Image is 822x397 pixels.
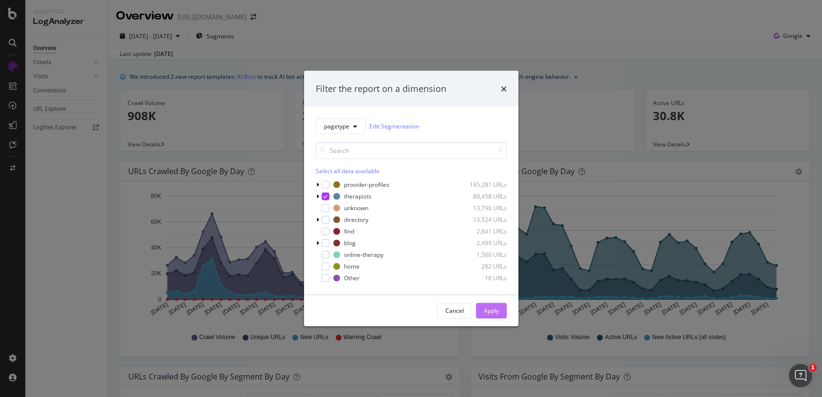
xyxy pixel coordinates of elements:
div: 1,560 URLs [459,251,507,259]
div: modal [304,71,518,326]
div: Cancel [445,307,464,315]
div: Apply [484,307,499,315]
div: home [344,262,360,271]
div: 2,841 URLs [459,227,507,235]
iframe: Intercom live chat [789,364,812,387]
div: find [344,227,354,235]
div: therapists [344,192,371,200]
div: blog [344,239,356,247]
span: pagetype [324,122,349,130]
div: provider-profiles [344,180,389,189]
button: pagetype [316,118,365,134]
div: online-therapy [344,251,383,259]
button: Cancel [437,303,472,318]
div: 185,281 URLs [459,180,507,189]
div: Filter the report on a dimension [316,83,446,95]
div: 13,796 URLs [459,204,507,212]
div: unknown [344,204,368,212]
a: Edit Segmentation [369,121,419,131]
div: 2,499 URLs [459,239,507,247]
input: Search [316,142,507,159]
div: 13,524 URLs [459,216,507,224]
div: Other [344,274,360,282]
div: times [501,83,507,95]
div: 18 URLs [459,274,507,282]
div: 88,458 URLs [459,192,507,200]
div: Select all data available [316,166,507,175]
div: directory [344,216,368,224]
span: 1 [809,364,817,372]
button: Apply [476,303,507,318]
div: 282 URLs [459,262,507,271]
